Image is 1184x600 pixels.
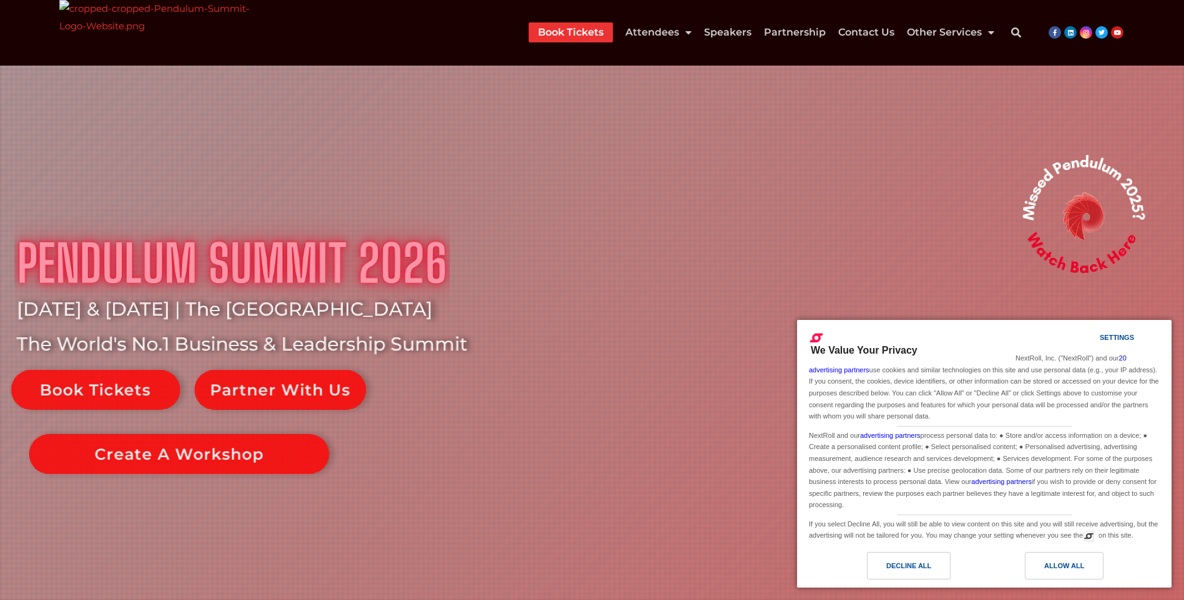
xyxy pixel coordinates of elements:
[1078,327,1108,351] a: Settings
[811,345,917,356] span: We Value Your Privacy
[195,370,366,410] a: Partner With Us
[538,22,604,42] a: Book Tickets
[1004,20,1029,45] div: Search
[11,370,180,410] a: Book Tickets
[16,329,472,359] rs-layer: The World's No.1 Business & Leadership Summit
[625,22,692,42] a: Attendees
[764,22,826,42] a: Partnership
[907,22,994,42] a: Other Services
[1044,559,1084,573] div: Allow All
[860,432,921,439] a: advertising partners
[838,22,894,42] a: Contact Us
[1100,331,1134,344] div: Settings
[29,434,330,474] a: Create A Workshop
[971,478,1032,485] a: advertising partners
[805,552,984,586] a: Decline All
[806,427,1162,512] div: NextRoll and our process personal data to: ● Store and/or access information on a device; ● Creat...
[529,22,994,42] nav: Menu
[984,552,1164,586] a: Allow All
[886,559,931,573] div: Decline All
[806,351,1162,423] div: NextRoll, Inc. ("NextRoll") and our use cookies and similar technologies on this site and use per...
[809,354,1127,374] a: 20 advertising partners
[806,515,1162,543] div: If you select Decline All, you will still be able to view content on this site and you will still...
[704,22,751,42] a: Speakers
